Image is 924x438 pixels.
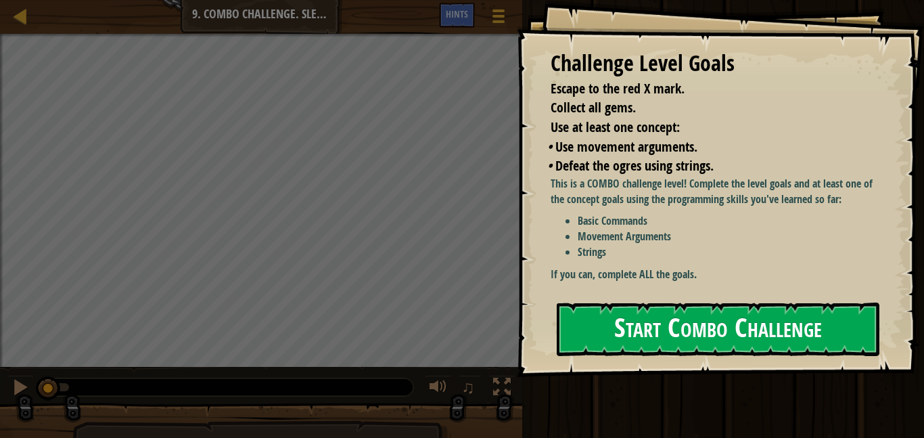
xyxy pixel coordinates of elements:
li: Use at least one concept: [534,118,873,137]
button: Adjust volume [425,375,452,403]
li: Escape to the red X mark. [534,79,873,99]
span: Defeat the ogres using strings. [555,156,714,175]
li: Use movement arguments. [547,137,873,157]
p: This is a COMBO challenge level! Complete the level goals and at least one of the concept goals u... [551,176,877,207]
button: Start Combo Challenge [557,303,879,356]
button: Ctrl + P: Pause [7,375,34,403]
i: • [547,156,552,175]
span: Hints [446,7,468,20]
button: ♫ [459,375,482,403]
p: If you can, complete ALL the goals. [551,267,877,282]
button: Toggle fullscreen [488,375,515,403]
div: Challenge Level Goals [551,48,877,79]
li: Defeat the ogres using strings. [547,156,873,176]
li: Collect all gems. [534,98,873,118]
li: Movement Arguments [578,229,877,244]
li: Strings [578,244,877,260]
i: • [547,137,552,156]
span: ♫ [461,377,475,397]
span: Use movement arguments. [555,137,697,156]
button: Show game menu [482,3,515,35]
span: Escape to the red X mark. [551,79,685,97]
span: Use at least one concept: [551,118,680,136]
span: Collect all gems. [551,98,636,116]
li: Basic Commands [578,213,877,229]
